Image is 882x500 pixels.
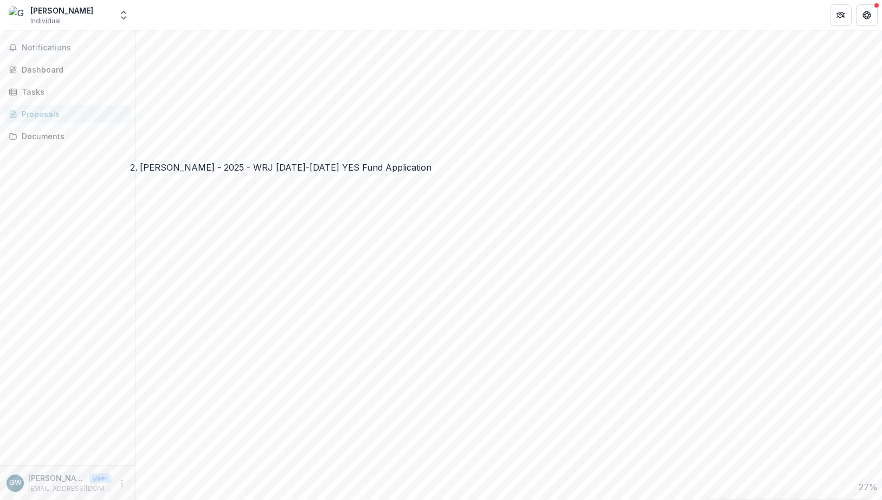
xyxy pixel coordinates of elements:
p: User [89,473,111,483]
button: Get Help [856,4,878,26]
a: Tasks [4,83,131,101]
p: 27 % [859,480,878,493]
button: More [115,477,128,490]
button: Notifications [4,39,131,56]
div: [PERSON_NAME] - 2025 - WRJ [DATE]-[DATE] YES Fund Application [140,161,432,174]
span: Notifications [22,43,126,53]
div: Dashboard [22,64,122,75]
div: [PERSON_NAME] [30,5,93,16]
p: [PERSON_NAME] [28,472,85,484]
img: Grace W [9,7,26,24]
button: Open entity switcher [116,4,131,26]
div: Tasks [22,86,122,98]
a: Documents [4,127,131,145]
span: Individual [30,16,61,26]
a: Dashboard [4,61,131,79]
div: Documents [22,131,122,142]
a: Proposals [4,105,131,123]
p: [EMAIL_ADDRESS][DOMAIN_NAME] [28,484,111,493]
button: Partners [830,4,852,26]
div: Grace Willig [9,479,22,486]
div: Proposals [22,108,122,120]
